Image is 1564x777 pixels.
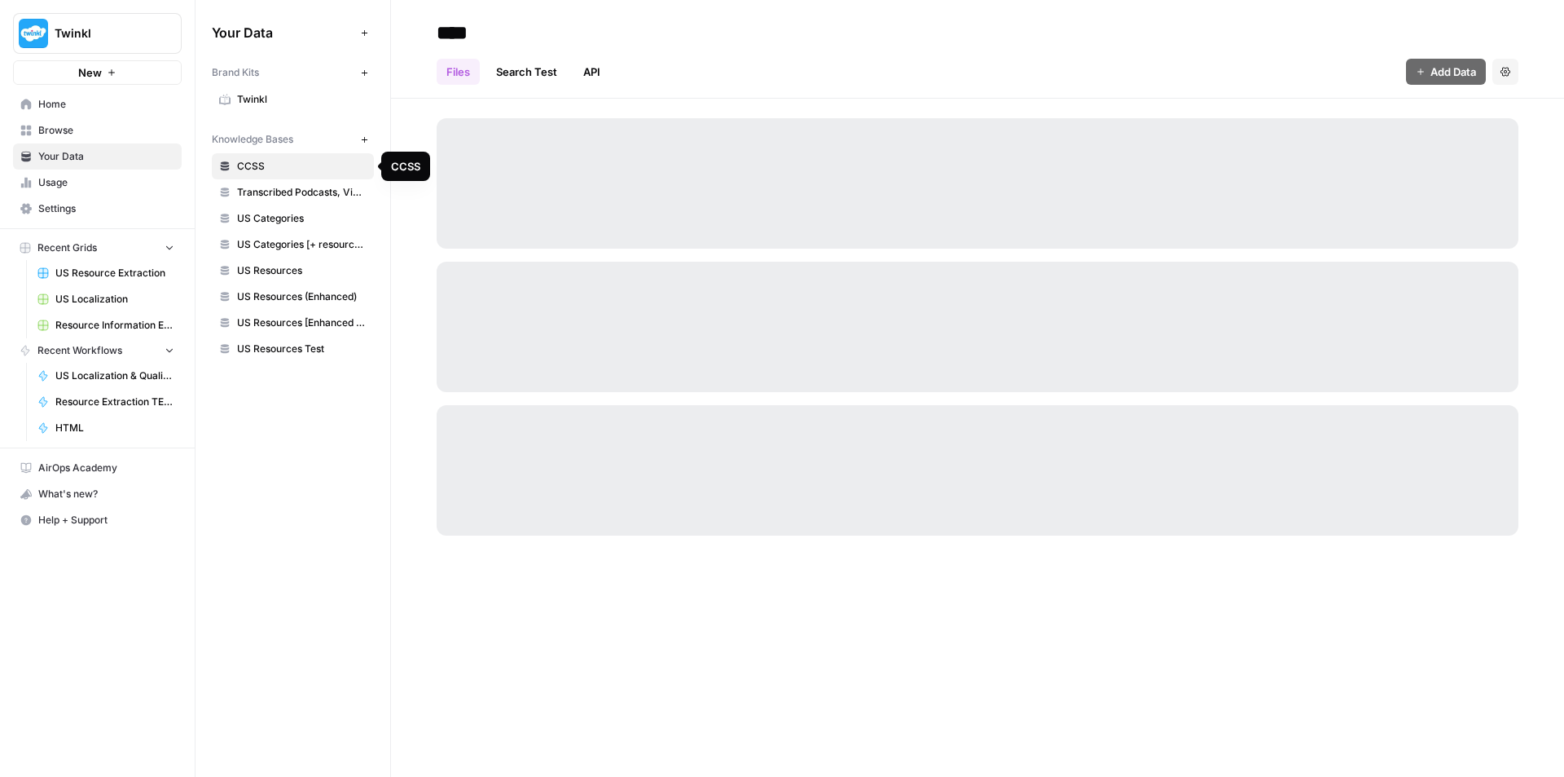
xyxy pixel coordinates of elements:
[30,286,182,312] a: US Localization
[212,65,259,80] span: Brand Kits
[13,60,182,85] button: New
[38,149,174,164] span: Your Data
[55,318,174,333] span: Resource Information Extraction and Descriptions
[13,13,182,54] button: Workspace: Twinkl
[38,123,174,138] span: Browse
[237,92,367,107] span: Twinkl
[391,158,420,174] div: CCSS
[212,310,374,336] a: US Resources [Enhanced + Review Count]
[237,263,367,278] span: US Resources
[212,132,293,147] span: Knowledge Bases
[30,363,182,389] a: US Localization & Quality Check
[1406,59,1486,85] button: Add Data
[55,25,153,42] span: Twinkl
[1430,64,1476,80] span: Add Data
[55,266,174,280] span: US Resource Extraction
[212,153,374,179] a: CCSS
[237,211,367,226] span: US Categories
[55,421,174,435] span: HTML
[212,179,374,205] a: Transcribed Podcasts, Videos, etc.
[212,23,354,42] span: Your Data
[237,342,367,356] span: US Resources Test
[13,196,182,222] a: Settings
[78,64,102,81] span: New
[437,59,480,85] a: Files
[237,316,367,330] span: US Resources [Enhanced + Review Count]
[237,159,367,174] span: CCSS
[13,507,182,533] button: Help + Support
[30,312,182,338] a: Resource Information Extraction and Descriptions
[37,343,122,358] span: Recent Workflows
[19,19,48,48] img: Twinkl Logo
[573,59,610,85] a: API
[212,86,374,113] a: Twinkl
[38,97,174,112] span: Home
[212,336,374,362] a: US Resources Test
[55,369,174,383] span: US Localization & Quality Check
[212,258,374,284] a: US Resources
[212,205,374,232] a: US Categories
[55,292,174,307] span: US Localization
[13,117,182,143] a: Browse
[237,289,367,304] span: US Resources (Enhanced)
[13,170,182,196] a: Usage
[13,236,182,260] button: Recent Grids
[212,284,374,310] a: US Resources (Enhanced)
[30,415,182,441] a: HTML
[13,338,182,363] button: Recent Workflows
[55,395,174,409] span: Resource Extraction TEST
[38,461,174,475] span: AirOps Academy
[38,175,174,190] span: Usage
[38,201,174,216] span: Settings
[13,481,182,507] button: What's new?
[14,482,181,506] div: What's new?
[486,59,567,85] a: Search Test
[13,91,182,117] a: Home
[237,237,367,252] span: US Categories [+ resource count]
[38,513,174,528] span: Help + Support
[13,143,182,170] a: Your Data
[30,260,182,286] a: US Resource Extraction
[212,232,374,258] a: US Categories [+ resource count]
[37,241,97,255] span: Recent Grids
[237,185,367,200] span: Transcribed Podcasts, Videos, etc.
[30,389,182,415] a: Resource Extraction TEST
[13,455,182,481] a: AirOps Academy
